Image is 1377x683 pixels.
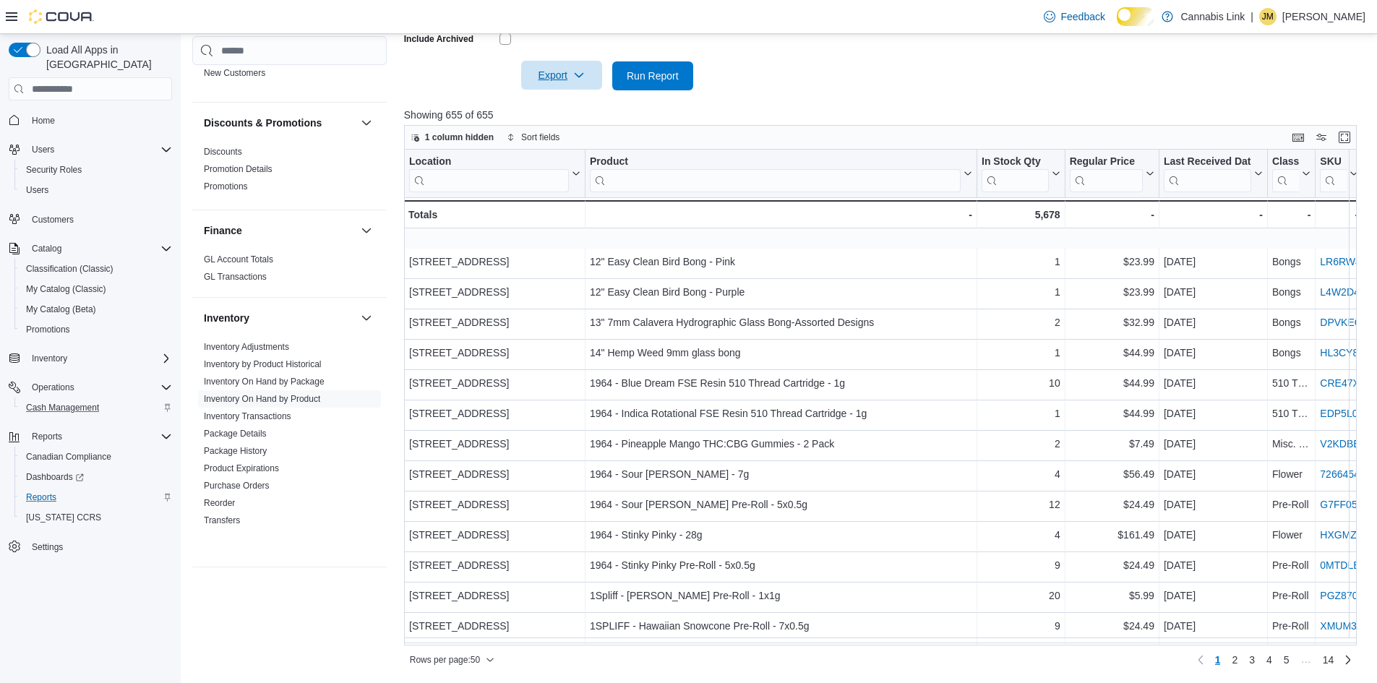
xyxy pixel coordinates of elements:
[1272,253,1310,270] div: Bongs
[3,536,178,557] button: Settings
[409,283,580,301] div: [STREET_ADDRESS]
[3,109,178,130] button: Home
[1317,648,1340,671] a: Page 14 of 14
[26,350,73,367] button: Inventory
[530,61,593,90] span: Export
[1069,155,1154,192] button: Regular Price
[20,260,119,278] a: Classification (Classic)
[1164,435,1263,452] div: [DATE]
[204,446,267,456] a: Package History
[26,491,56,503] span: Reports
[1069,155,1142,169] div: Regular Price
[409,374,580,392] div: [STREET_ADDRESS]
[26,211,80,228] a: Customers
[982,405,1060,422] div: 1
[1266,653,1272,667] span: 4
[1061,9,1105,24] span: Feedback
[1320,347,1370,358] a: HL3CY8E2
[410,654,480,666] span: Rows per page : 50
[409,155,569,169] div: Location
[14,299,178,319] button: My Catalog (Beta)
[1069,617,1154,635] div: $24.49
[14,487,178,507] button: Reports
[26,263,113,275] span: Classification (Classic)
[26,428,68,445] button: Reports
[204,463,279,473] a: Product Expirations
[204,311,249,325] h3: Inventory
[1249,653,1255,667] span: 3
[409,557,580,574] div: [STREET_ADDRESS]
[3,239,178,259] button: Catalog
[1320,206,1358,223] div: -
[204,223,355,238] button: Finance
[590,374,972,392] div: 1964 - Blue Dream FSE Resin 510 Thread Cartridge - 1g
[14,319,178,340] button: Promotions
[26,112,61,129] a: Home
[204,358,322,370] span: Inventory by Product Historical
[1180,8,1245,25] p: Cannabis Link
[1069,155,1142,192] div: Regular Price
[1164,155,1251,169] div: Last Received Date
[590,405,972,422] div: 1964 - Indica Rotational FSE Resin 510 Thread Cartridge - 1g
[1262,8,1274,25] span: JM
[20,280,172,298] span: My Catalog (Classic)
[20,321,172,338] span: Promotions
[204,515,240,525] a: Transfers
[1164,314,1263,331] div: [DATE]
[1164,405,1263,422] div: [DATE]
[1320,155,1358,192] button: SKU
[204,480,270,491] span: Purchase Orders
[20,489,62,506] a: Reports
[32,541,63,553] span: Settings
[982,587,1060,604] div: 20
[590,206,972,223] div: -
[204,116,355,130] button: Discounts & Promotions
[14,467,178,487] a: Dashboards
[32,115,55,126] span: Home
[204,163,273,175] span: Promotion Details
[204,376,325,387] span: Inventory On Hand by Package
[590,435,972,452] div: 1964 - Pineapple Mango THC:CBG Gummies - 2 Pack
[14,160,178,180] button: Security Roles
[1278,648,1295,671] a: Page 5 of 14
[204,181,248,192] a: Promotions
[590,253,972,270] div: 12" Easy Clean Bird Bong - Pink
[204,223,242,238] h3: Finance
[1209,648,1340,671] ul: Pagination for preceding grid
[204,254,273,265] span: GL Account Totals
[1272,465,1310,483] div: Flower
[1320,155,1347,169] div: SKU
[1192,648,1357,671] nav: Pagination for preceding grid
[590,155,961,169] div: Product
[1272,314,1310,331] div: Bongs
[32,243,61,254] span: Catalog
[982,283,1060,301] div: 1
[1069,253,1154,270] div: $23.99
[26,283,106,295] span: My Catalog (Classic)
[1069,435,1154,452] div: $7.49
[204,67,265,79] span: New Customers
[1320,438,1373,450] a: V2KDBEAF
[1117,7,1155,26] input: Dark Mode
[1164,617,1263,635] div: [DATE]
[26,428,172,445] span: Reports
[982,465,1060,483] div: 4
[32,382,74,393] span: Operations
[612,61,693,90] button: Run Report
[20,181,172,199] span: Users
[1320,559,1373,571] a: 0MTDLBTV
[14,279,178,299] button: My Catalog (Classic)
[982,155,1049,169] div: In Stock Qty
[204,164,273,174] a: Promotion Details
[204,147,242,157] a: Discounts
[9,103,172,595] nav: Complex example
[20,468,90,486] a: Dashboards
[1284,653,1290,667] span: 5
[192,251,387,297] div: Finance
[20,321,76,338] a: Promotions
[1272,155,1310,192] button: Classification
[405,129,499,146] button: 1 column hidden
[982,344,1060,361] div: 1
[26,111,172,129] span: Home
[1272,526,1310,544] div: Flower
